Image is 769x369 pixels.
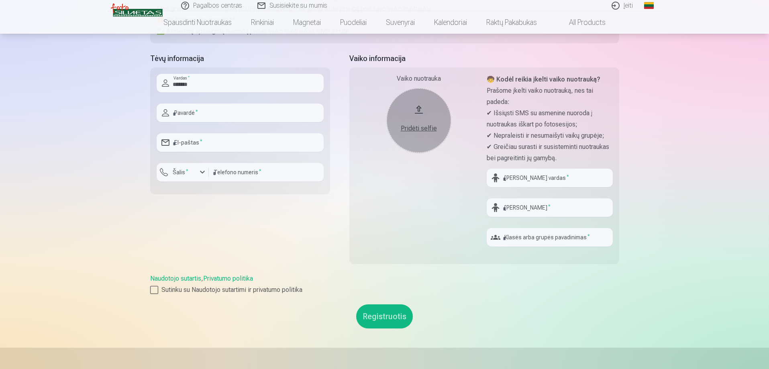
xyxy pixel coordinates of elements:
[387,88,451,153] button: Pridėti selfie
[487,130,613,141] p: ✔ Nepraleisti ir nesumaišyti vaikų grupėje;
[349,53,619,64] h5: Vaiko informacija
[356,74,482,84] div: Vaiko nuotrauka
[330,11,376,34] a: Puodeliai
[487,108,613,130] p: ✔ Išsiųsti SMS su asmenine nuoroda į nuotraukas iškart po fotosesijos;
[424,11,477,34] a: Kalendoriai
[111,3,163,17] img: /v3
[547,11,615,34] a: All products
[150,274,619,295] div: ,
[487,75,600,83] strong: 🧒 Kodėl reikia įkelti vaiko nuotrauką?
[241,11,284,34] a: Rinkiniai
[150,285,619,295] label: Sutinku su Naudotojo sutartimi ir privatumo politika
[356,304,413,328] button: Registruotis
[487,85,613,108] p: Prašome įkelti vaiko nuotrauką, nes tai padeda:
[284,11,330,34] a: Magnetai
[487,141,613,164] p: ✔ Greičiau surasti ir susisteminti nuotraukas bei pagreitinti jų gamybą.
[376,11,424,34] a: Suvenyrai
[395,124,443,133] div: Pridėti selfie
[477,11,547,34] a: Raktų pakabukas
[157,163,209,181] button: Šalis*
[150,53,330,64] h5: Tėvų informacija
[169,168,192,176] label: Šalis
[154,11,241,34] a: Spausdinti nuotraukas
[203,275,253,282] a: Privatumo politika
[150,275,201,282] a: Naudotojo sutartis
